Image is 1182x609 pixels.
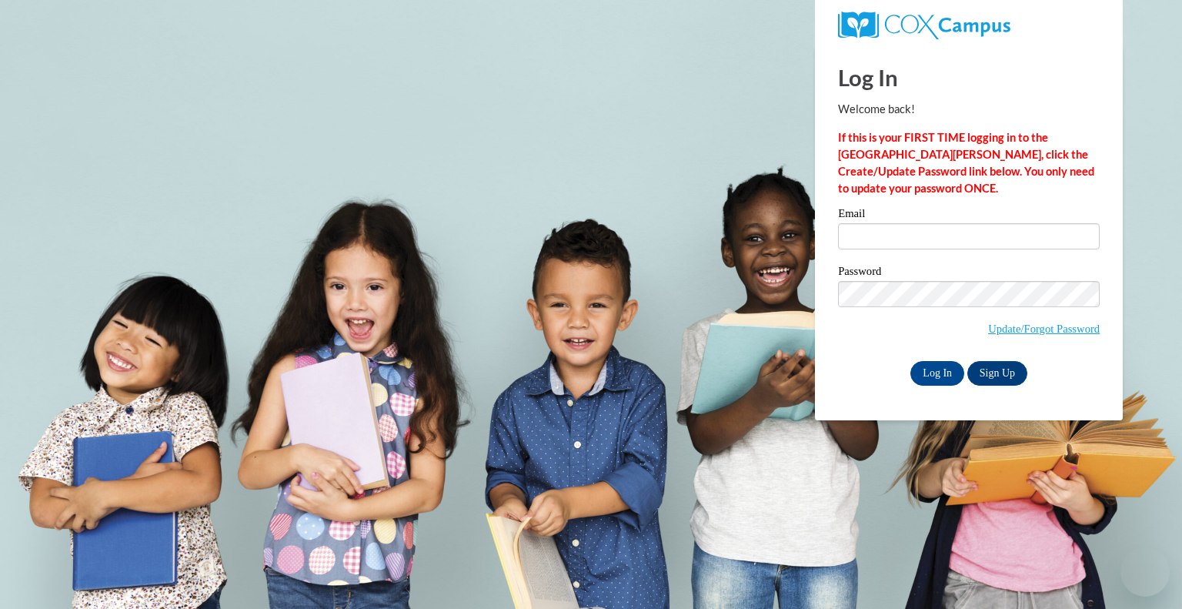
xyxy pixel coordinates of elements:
p: Welcome back! [838,101,1100,118]
iframe: Button to launch messaging window [1120,547,1170,597]
a: Update/Forgot Password [988,323,1100,335]
input: Log In [910,361,964,386]
a: COX Campus [838,12,1100,39]
a: Sign Up [967,361,1027,386]
h1: Log In [838,62,1100,93]
label: Email [838,208,1100,223]
img: COX Campus [838,12,1010,39]
strong: If this is your FIRST TIME logging in to the [GEOGRAPHIC_DATA][PERSON_NAME], click the Create/Upd... [838,131,1094,195]
label: Password [838,266,1100,281]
